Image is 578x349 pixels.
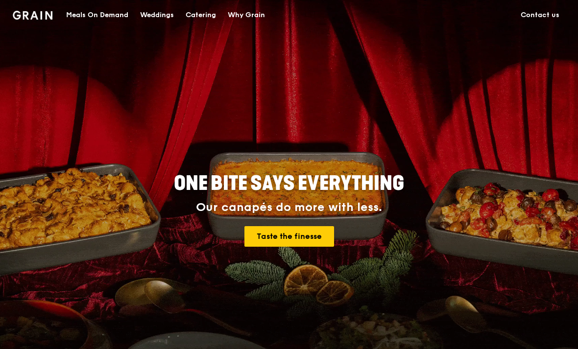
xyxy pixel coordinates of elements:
[228,0,265,30] div: Why Grain
[180,0,222,30] a: Catering
[244,226,334,247] a: Taste the finesse
[13,11,52,20] img: Grain
[174,172,404,195] span: ONE BITE SAYS EVERYTHING
[186,0,216,30] div: Catering
[134,0,180,30] a: Weddings
[66,0,128,30] div: Meals On Demand
[140,0,174,30] div: Weddings
[113,201,465,214] div: Our canapés do more with less.
[515,0,565,30] a: Contact us
[222,0,271,30] a: Why Grain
